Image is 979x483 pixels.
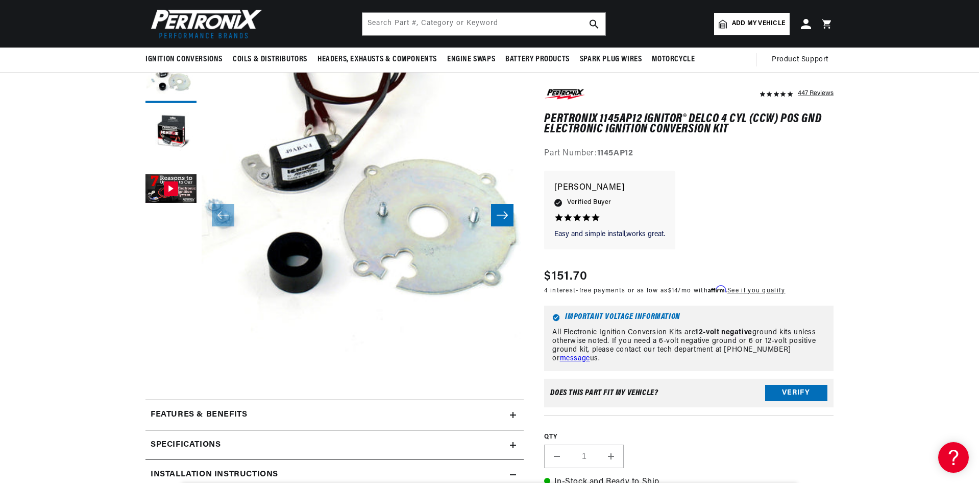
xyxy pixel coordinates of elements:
[575,48,647,72] summary: Spark Plug Wires
[145,430,524,460] summary: Specifications
[151,468,278,481] h2: Installation instructions
[552,314,825,321] h6: Important Voltage Information
[442,48,500,72] summary: Engine Swaps
[550,389,658,398] div: Does This part fit My vehicle?
[312,48,442,72] summary: Headers, Exhausts & Components
[567,197,611,209] span: Verified Buyer
[145,6,263,41] img: Pertronix
[505,54,570,65] span: Battery Products
[151,408,247,422] h2: Features & Benefits
[212,204,234,226] button: Slide left
[544,286,785,296] p: 4 interest-free payments or as low as /mo with .
[145,52,524,379] media-gallery: Gallery Viewer
[500,48,575,72] summary: Battery Products
[765,385,827,402] button: Verify
[652,54,695,65] span: Motorcycle
[145,52,197,103] button: Load image 1 in gallery view
[447,54,495,65] span: Engine Swaps
[145,400,524,430] summary: Features & Benefits
[554,229,665,240] p: Easy and simple install,works great.
[544,268,588,286] span: $151.70
[228,48,312,72] summary: Coils & Distributors
[560,355,590,362] a: message
[145,108,197,159] button: Load image 2 in gallery view
[798,87,834,99] div: 447 Reviews
[491,204,513,226] button: Slide right
[772,54,828,65] span: Product Support
[732,19,785,29] span: Add my vehicle
[362,13,605,35] input: Search Part #, Category or Keyword
[668,288,678,294] span: $14
[544,148,834,161] div: Part Number:
[554,181,665,195] p: [PERSON_NAME]
[772,48,834,72] summary: Product Support
[695,329,752,336] strong: 12-volt negative
[727,288,785,294] a: See if you qualify - Learn more about Affirm Financing (opens in modal)
[151,439,221,452] h2: Specifications
[544,114,834,135] h1: PerTronix 1145AP12 Ignitor® Delco 4 cyl (ccw) Pos Gnd Electronic Ignition Conversion Kit
[544,433,834,442] label: QTY
[647,48,700,72] summary: Motorcycle
[317,54,437,65] span: Headers, Exhausts & Components
[580,54,642,65] span: Spark Plug Wires
[552,329,825,363] p: All Electronic Ignition Conversion Kits are ground kits unless otherwise noted. If you need a 6-v...
[145,48,228,72] summary: Ignition Conversions
[145,54,223,65] span: Ignition Conversions
[597,150,633,158] strong: 1145AP12
[233,54,307,65] span: Coils & Distributors
[583,13,605,35] button: search button
[714,13,790,35] a: Add my vehicle
[708,286,726,293] span: Affirm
